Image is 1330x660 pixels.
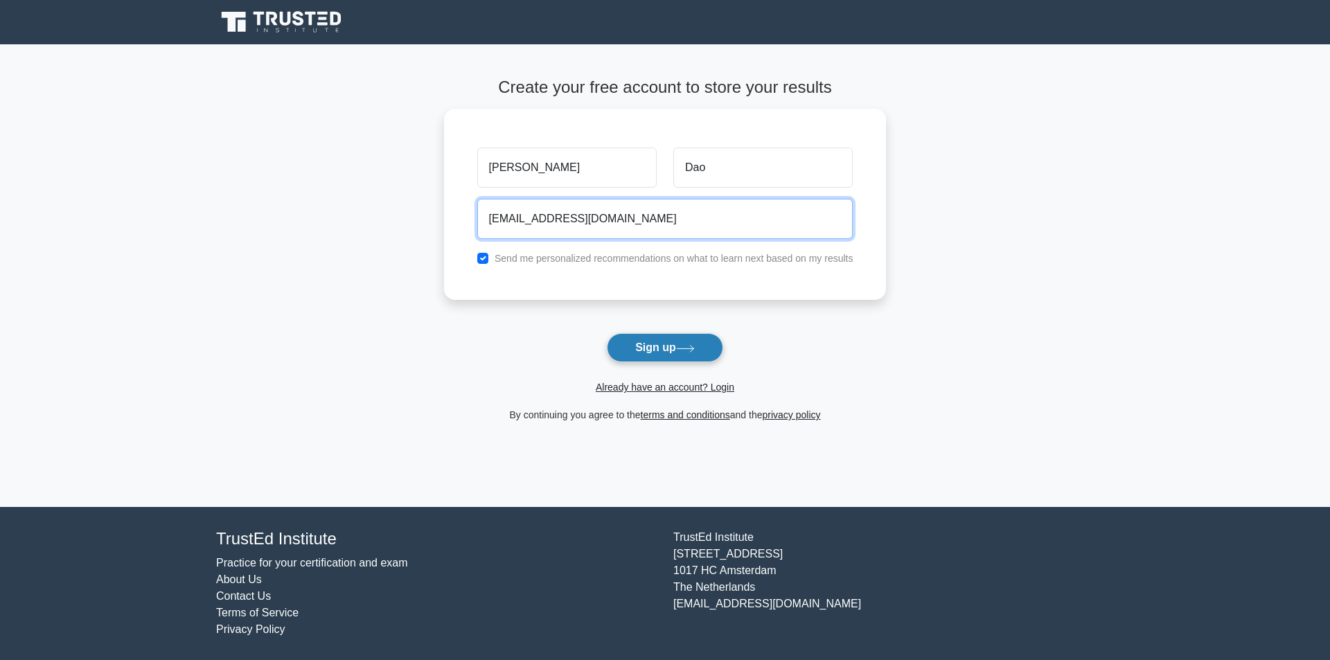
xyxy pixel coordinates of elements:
[495,253,853,264] label: Send me personalized recommendations on what to learn next based on my results
[216,557,408,569] a: Practice for your certification and exam
[596,382,734,393] a: Already have an account? Login
[477,148,657,188] input: First name
[216,623,285,635] a: Privacy Policy
[216,607,299,618] a: Terms of Service
[763,409,821,420] a: privacy policy
[641,409,730,420] a: terms and conditions
[216,590,271,602] a: Contact Us
[477,199,853,239] input: Email
[216,529,657,549] h4: TrustEd Institute
[444,78,887,98] h4: Create your free account to store your results
[216,573,262,585] a: About Us
[665,529,1122,638] div: TrustEd Institute [STREET_ADDRESS] 1017 HC Amsterdam The Netherlands [EMAIL_ADDRESS][DOMAIN_NAME]
[436,407,895,423] div: By continuing you agree to the and the
[673,148,853,188] input: Last name
[607,333,723,362] button: Sign up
